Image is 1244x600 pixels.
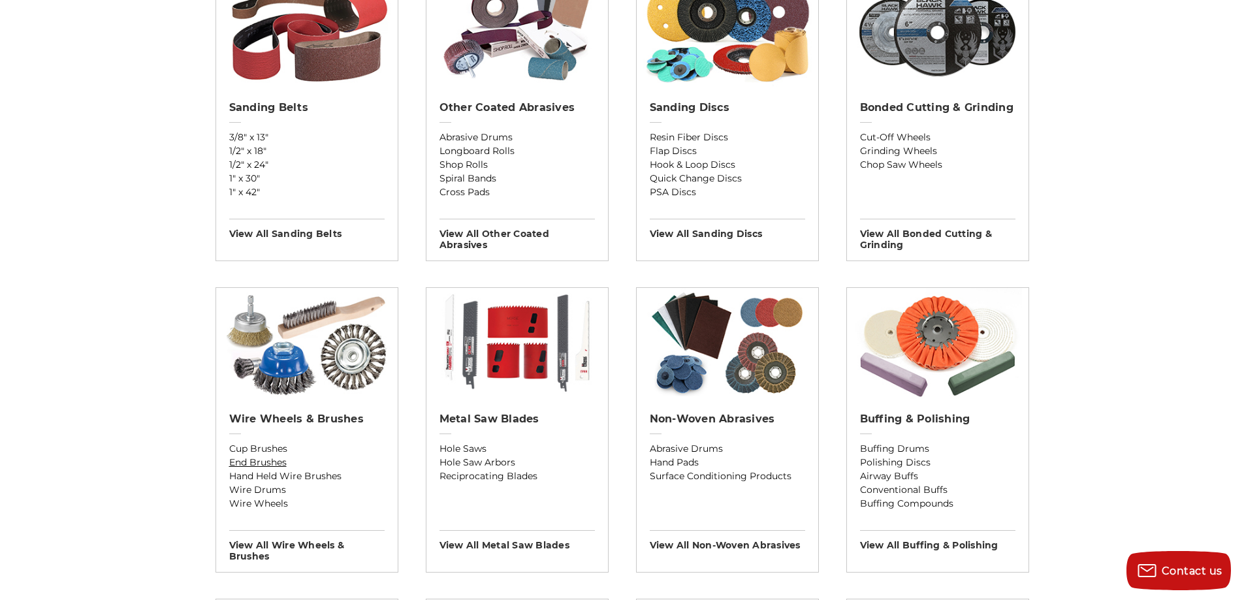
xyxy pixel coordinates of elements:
[229,530,385,562] h3: View All wire wheels & brushes
[650,442,805,456] a: Abrasive Drums
[650,413,805,426] h2: Non-woven Abrasives
[439,219,595,251] h3: View All other coated abrasives
[229,483,385,497] a: Wire Drums
[229,185,385,199] a: 1" x 42"
[860,413,1015,426] h2: Buffing & Polishing
[650,469,805,483] a: Surface Conditioning Products
[229,456,385,469] a: End Brushes
[650,144,805,158] a: Flap Discs
[853,288,1022,399] img: Buffing & Polishing
[650,101,805,114] h2: Sanding Discs
[860,101,1015,114] h2: Bonded Cutting & Grinding
[229,131,385,144] a: 3/8" x 13"
[860,456,1015,469] a: Polishing Discs
[860,530,1015,551] h3: View All buffing & polishing
[439,172,595,185] a: Spiral Bands
[860,219,1015,251] h3: View All bonded cutting & grinding
[229,469,385,483] a: Hand Held Wire Brushes
[229,442,385,456] a: Cup Brushes
[229,101,385,114] h2: Sanding Belts
[229,497,385,511] a: Wire Wheels
[650,131,805,144] a: Resin Fiber Discs
[1126,551,1231,590] button: Contact us
[439,413,595,426] h2: Metal Saw Blades
[650,158,805,172] a: Hook & Loop Discs
[650,219,805,240] h3: View All sanding discs
[860,158,1015,172] a: Chop Saw Wheels
[860,131,1015,144] a: Cut-Off Wheels
[439,144,595,158] a: Longboard Rolls
[650,185,805,199] a: PSA Discs
[229,158,385,172] a: 1/2" x 24"
[643,288,812,399] img: Non-woven Abrasives
[860,469,1015,483] a: Airway Buffs
[860,483,1015,497] a: Conventional Buffs
[432,288,601,399] img: Metal Saw Blades
[229,219,385,240] h3: View All sanding belts
[860,144,1015,158] a: Grinding Wheels
[229,172,385,185] a: 1" x 30"
[439,442,595,456] a: Hole Saws
[439,456,595,469] a: Hole Saw Arbors
[439,469,595,483] a: Reciprocating Blades
[222,288,391,399] img: Wire Wheels & Brushes
[439,185,595,199] a: Cross Pads
[650,456,805,469] a: Hand Pads
[860,497,1015,511] a: Buffing Compounds
[439,101,595,114] h2: Other Coated Abrasives
[439,131,595,144] a: Abrasive Drums
[439,158,595,172] a: Shop Rolls
[439,530,595,551] h3: View All metal saw blades
[650,172,805,185] a: Quick Change Discs
[650,530,805,551] h3: View All non-woven abrasives
[860,442,1015,456] a: Buffing Drums
[229,413,385,426] h2: Wire Wheels & Brushes
[1162,565,1222,577] span: Contact us
[229,144,385,158] a: 1/2" x 18"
